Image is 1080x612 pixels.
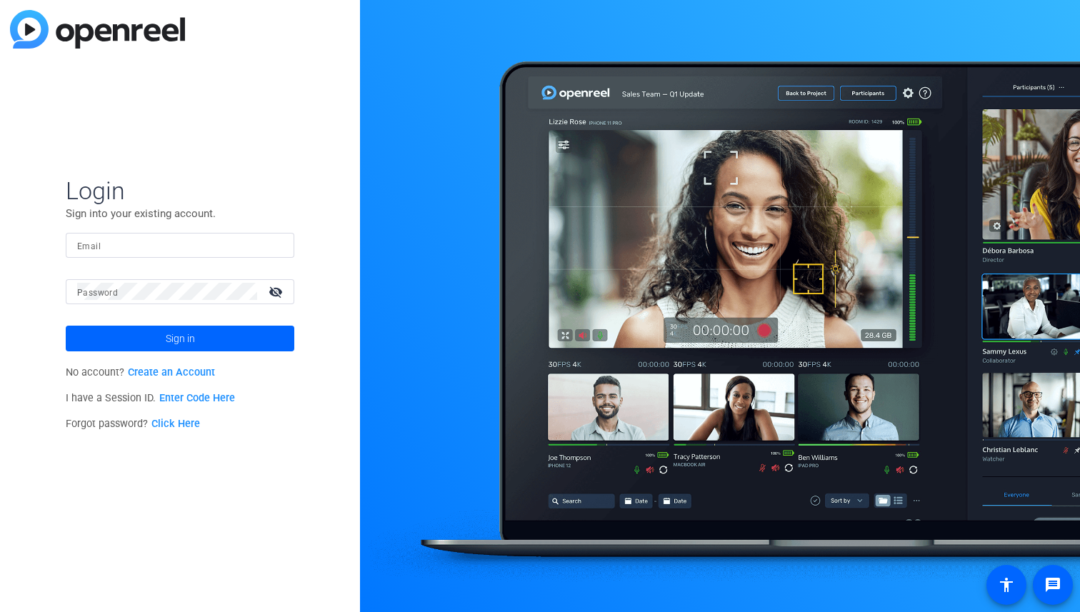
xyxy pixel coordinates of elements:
mat-label: Password [77,288,118,298]
mat-icon: accessibility [998,576,1015,593]
a: Click Here [151,418,200,430]
input: Enter Email Address [77,236,283,254]
mat-label: Email [77,241,101,251]
span: Login [66,176,294,206]
span: No account? [66,366,215,378]
mat-icon: message [1044,576,1061,593]
button: Sign in [66,326,294,351]
span: I have a Session ID. [66,392,235,404]
a: Create an Account [128,366,215,378]
a: Enter Code Here [159,392,235,404]
mat-icon: visibility_off [260,281,294,302]
span: Forgot password? [66,418,200,430]
img: blue-gradient.svg [10,10,185,49]
p: Sign into your existing account. [66,206,294,221]
span: Sign in [166,321,195,356]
